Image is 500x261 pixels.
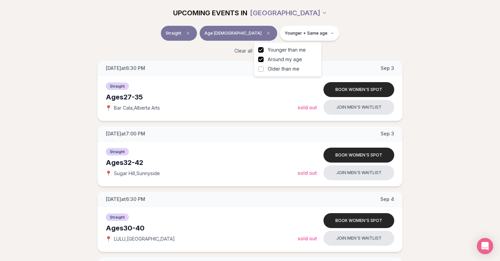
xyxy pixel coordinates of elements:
[200,26,277,41] button: Age [DEMOGRAPHIC_DATA]Clear age
[106,148,129,155] span: Straight
[264,29,272,37] span: Clear age
[323,148,394,163] button: Book women's spot
[106,236,111,242] span: 📍
[106,65,145,72] span: [DATE] at 6:30 PM
[258,66,264,72] button: Older than me
[173,8,247,18] span: UPCOMING EVENTS IN
[161,26,197,41] button: StraightClear event type filter
[106,92,298,102] div: Ages 27-35
[166,31,181,36] span: Straight
[477,238,493,254] div: Open Intercom Messenger
[106,105,111,111] span: 📍
[298,105,317,110] span: Sold Out
[106,130,145,137] span: [DATE] at 7:00 PM
[323,165,394,180] button: Join men's waitlist
[258,47,264,53] button: Younger than me
[106,196,145,203] span: [DATE] at 6:30 PM
[280,26,339,41] button: Younger + Same age
[106,82,129,90] span: Straight
[381,65,394,72] span: Sep 3
[184,29,192,37] span: Clear event type filter
[380,196,394,203] span: Sep 4
[106,223,298,233] div: Ages 30-40
[323,100,394,115] button: Join men's waitlist
[250,5,327,20] button: [GEOGRAPHIC_DATA]
[106,158,298,167] div: Ages 32-42
[258,57,264,62] button: Around my age
[230,43,270,58] button: Clear all filters
[323,82,394,97] button: Book women's spot
[114,105,160,111] span: Bar Cala , Alberta Arts
[298,236,317,241] span: Sold Out
[298,170,317,176] span: Sold Out
[268,46,306,53] span: Younger than me
[268,66,299,72] span: Older than me
[106,171,111,176] span: 📍
[323,231,394,246] button: Join men's waitlist
[323,213,394,228] button: Book women's spot
[381,130,394,137] span: Sep 3
[285,31,328,36] span: Younger + Same age
[204,31,262,36] span: Age [DEMOGRAPHIC_DATA]
[114,170,160,177] span: Sugar Hill , Sunnyside
[106,213,129,221] span: Straight
[268,56,302,63] span: Around my age
[114,236,175,242] span: LULU , [GEOGRAPHIC_DATA]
